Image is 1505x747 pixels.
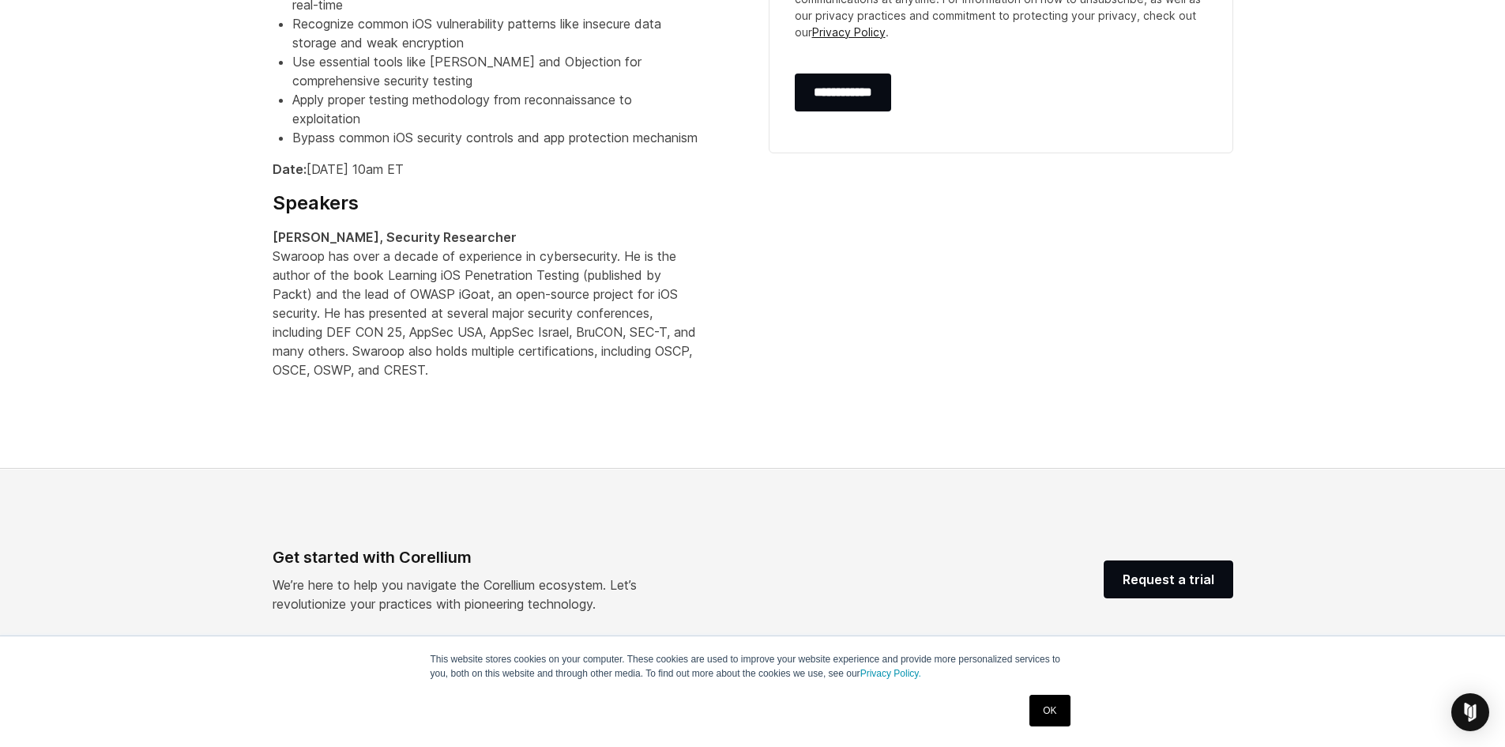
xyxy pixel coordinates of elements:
div: Get started with Corellium [273,545,677,569]
p: We’re here to help you navigate the Corellium ecosystem. Let’s revolutionize your practices with ... [273,575,677,613]
a: Privacy Policy [812,25,886,39]
strong: [PERSON_NAME], Security Researcher [273,229,517,245]
p: This website stores cookies on your computer. These cookies are used to improve your website expe... [431,652,1075,681]
p: Swaroop has over a decade of experience in cybersecurity. He is the author of the book Learning i... [273,228,699,379]
a: Privacy Policy. [860,668,921,679]
li: Use essential tools like [PERSON_NAME] and Objection for comprehensive security testing [292,52,699,90]
li: Bypass common iOS security controls and app protection mechanism [292,128,699,147]
a: OK [1029,695,1070,726]
h4: Speakers [273,191,699,215]
li: Recognize common iOS vulnerability patterns like insecure data storage and weak encryption [292,14,699,52]
li: Apply proper testing methodology from reconnaissance to exploitation [292,90,699,128]
a: Request a trial [1104,560,1233,598]
p: [DATE] 10am ET [273,160,699,179]
strong: Date: [273,161,307,177]
div: Open Intercom Messenger [1451,693,1489,731]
